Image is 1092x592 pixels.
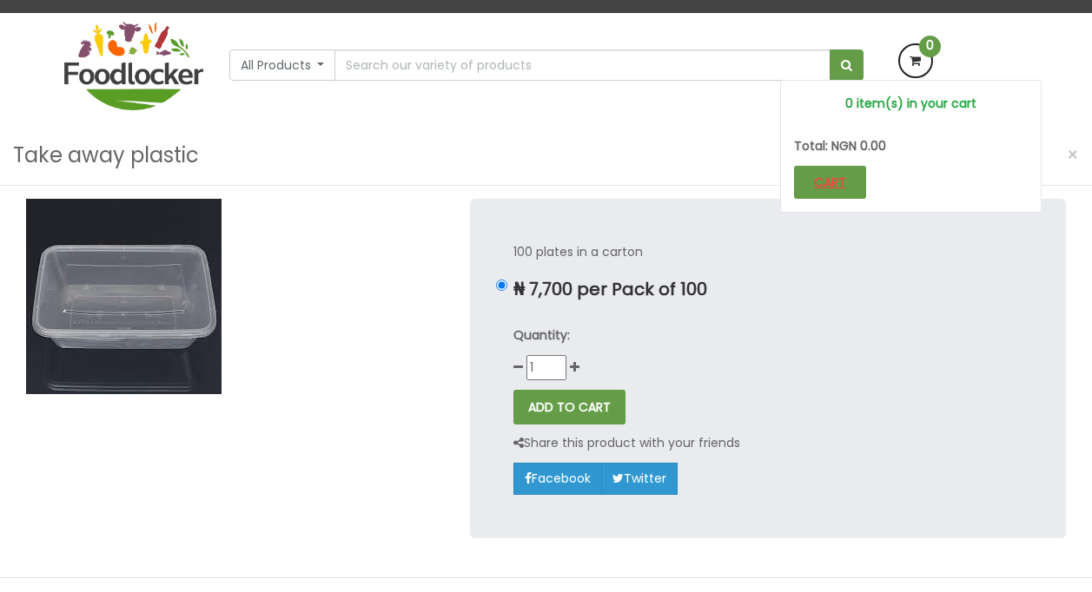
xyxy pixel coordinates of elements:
a: CART [794,166,866,199]
button: Close [1058,137,1088,173]
input: Search our variety of products [334,49,830,81]
img: FoodLocker [64,22,203,110]
button: ADD TO CART [513,390,625,424]
p: ₦ 7,700 per Pack of 100 [513,280,1023,299]
strong: Quantity: [513,326,570,344]
span: × [1067,142,1079,168]
img: Take away plastic [26,199,222,394]
button: All Products [229,49,336,81]
a: Facebook [513,463,602,494]
p: Share this product with your friends [513,433,740,453]
input: ₦ 7,700 per Pack of 100 [496,280,507,291]
p: 100 plates in a carton [513,242,1023,262]
h3: Take away plastic [13,139,199,172]
p: 0 item(s) in your cart [794,94,1028,114]
p: Total: NGN 0.00 [794,136,1028,156]
a: Twitter [601,463,678,494]
span: 0 [919,36,941,57]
